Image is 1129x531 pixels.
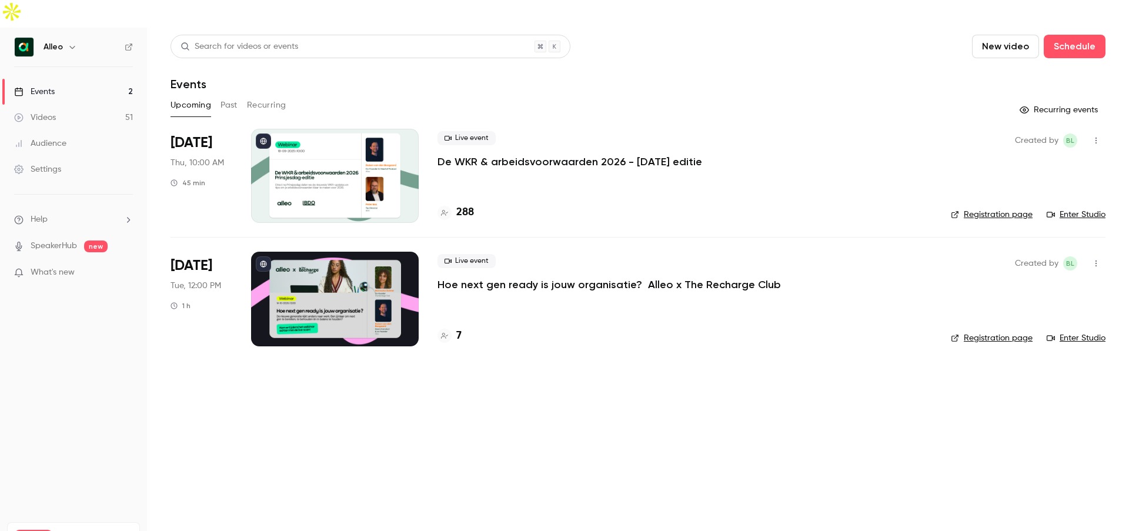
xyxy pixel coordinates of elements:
[1015,133,1058,148] span: Created by
[1044,35,1105,58] button: Schedule
[171,129,232,223] div: Sep 18 Thu, 10:00 AM (Europe/Amsterdam)
[437,131,496,145] span: Live event
[171,280,221,292] span: Tue, 12:00 PM
[171,77,206,91] h1: Events
[437,155,702,169] a: De WKR & arbeidsvoorwaarden 2026 - [DATE] editie
[951,209,1033,221] a: Registration page
[171,252,232,346] div: Oct 14 Tue, 12:00 PM (Europe/Amsterdam)
[44,41,63,53] h6: Alleo
[14,213,133,226] li: help-dropdown-opener
[456,205,474,221] h4: 288
[1066,256,1074,270] span: BL
[1014,101,1105,119] button: Recurring events
[221,96,238,115] button: Past
[14,86,55,98] div: Events
[437,328,462,344] a: 7
[456,328,462,344] h4: 7
[181,41,298,53] div: Search for videos or events
[14,138,66,149] div: Audience
[1063,133,1077,148] span: Bernice Lohr
[14,112,56,123] div: Videos
[1066,133,1074,148] span: BL
[15,38,34,56] img: Alleo
[31,240,77,252] a: SpeakerHub
[437,205,474,221] a: 288
[247,96,286,115] button: Recurring
[171,256,212,275] span: [DATE]
[1063,256,1077,270] span: Bernice Lohr
[1047,332,1105,344] a: Enter Studio
[171,178,205,188] div: 45 min
[1047,209,1105,221] a: Enter Studio
[1015,256,1058,270] span: Created by
[31,213,48,226] span: Help
[31,266,75,279] span: What's new
[119,268,133,278] iframe: Noticeable Trigger
[84,241,108,252] span: new
[437,278,781,292] a: Hoe next gen ready is jouw organisatie? Alleo x The Recharge Club
[171,301,191,310] div: 1 h
[171,133,212,152] span: [DATE]
[171,96,211,115] button: Upcoming
[171,157,224,169] span: Thu, 10:00 AM
[14,163,61,175] div: Settings
[951,332,1033,344] a: Registration page
[437,254,496,268] span: Live event
[972,35,1039,58] button: New video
